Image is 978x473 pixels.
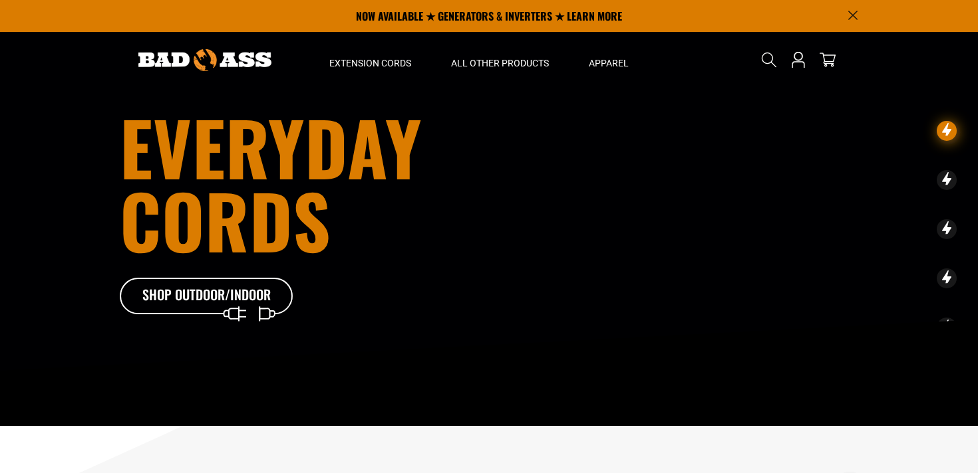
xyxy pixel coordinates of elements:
summary: Apparel [569,32,649,88]
summary: All Other Products [431,32,569,88]
a: Shop Outdoor/Indoor [120,278,293,315]
span: All Other Products [451,57,549,69]
span: Extension Cords [329,57,411,69]
summary: Search [758,49,780,70]
img: Bad Ass Extension Cords [138,49,271,71]
span: Apparel [589,57,629,69]
h1: Everyday cords [120,110,563,256]
summary: Extension Cords [309,32,431,88]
